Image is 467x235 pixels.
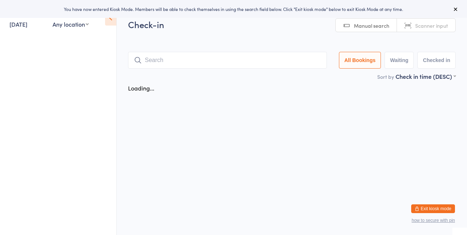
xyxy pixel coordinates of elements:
[395,72,456,80] div: Check in time (DESC)
[411,204,455,213] button: Exit kiosk mode
[339,52,381,69] button: All Bookings
[377,73,394,80] label: Sort by
[415,22,448,29] span: Scanner input
[53,20,89,28] div: Any location
[412,218,455,223] button: how to secure with pin
[12,6,455,12] div: You have now entered Kiosk Mode. Members will be able to check themselves in using the search fie...
[354,22,389,29] span: Manual search
[128,84,154,92] div: Loading...
[417,52,456,69] button: Checked in
[128,52,327,69] input: Search
[385,52,414,69] button: Waiting
[128,18,456,30] h2: Check-in
[9,20,27,28] a: [DATE]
